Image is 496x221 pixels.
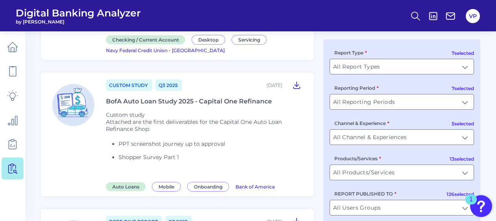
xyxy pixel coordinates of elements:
span: Checking / Current Account [106,35,185,44]
span: Navy Federal Credit Union - [GEOGRAPHIC_DATA] [106,47,225,53]
a: Onboarding [187,183,232,190]
button: VP [466,9,480,23]
label: Report Type [334,50,367,56]
span: Desktop [191,35,225,45]
img: Auto Loans [47,79,100,131]
span: Mobile [152,182,181,192]
a: Navy Federal Credit Union - [GEOGRAPHIC_DATA] [106,46,225,54]
label: Channel & Experience [334,120,389,126]
div: BofA Auto Loan Study 2025 - Capital One Refinance [106,98,272,105]
a: Mobile [152,183,184,190]
a: Bank of America [235,183,275,190]
span: Bank of America [235,184,275,190]
button: Open Resource Center, 1 new notification [470,195,492,217]
span: Digital Banking Analyzer [16,7,141,19]
a: Custom Study [106,80,152,91]
li: Shopper Survey Part 1 [119,154,305,161]
label: Products/Services [334,156,381,161]
a: Auto Loans [106,183,149,190]
div: [DATE] [266,82,283,88]
a: Checking / Current Account [106,36,188,43]
p: Attached are the first deliverables for the Capital One Auto Loan Refinance Shop: [106,118,305,132]
label: REPORT PUBLISHED TO [334,191,396,197]
span: Onboarding [187,182,229,192]
a: Servicing [232,36,270,43]
div: 1 [469,199,473,210]
a: Q3 2025 [155,80,182,91]
a: Desktop [191,36,228,43]
span: Servicing [232,35,267,45]
li: PPT screenshot journey up to approval [119,140,305,147]
span: Custom study [106,111,145,118]
span: by [PERSON_NAME] [16,19,141,25]
label: Reporting Period [334,85,379,91]
span: Auto Loans [106,182,146,191]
